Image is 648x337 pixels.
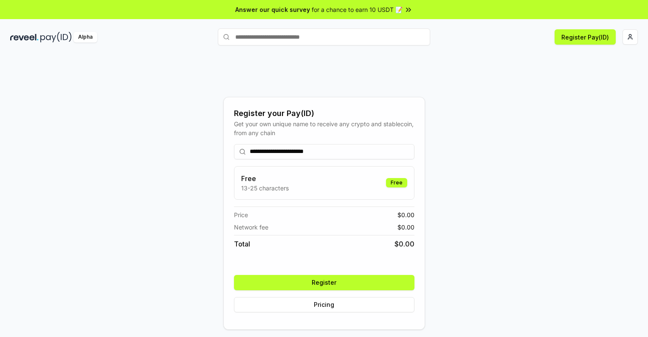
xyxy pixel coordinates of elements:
[555,29,616,45] button: Register Pay(ID)
[386,178,407,187] div: Free
[234,275,414,290] button: Register
[394,239,414,249] span: $ 0.00
[234,239,250,249] span: Total
[234,223,268,232] span: Network fee
[234,297,414,312] button: Pricing
[73,32,97,42] div: Alpha
[10,32,39,42] img: reveel_dark
[312,5,403,14] span: for a chance to earn 10 USDT 📝
[397,210,414,219] span: $ 0.00
[235,5,310,14] span: Answer our quick survey
[234,119,414,137] div: Get your own unique name to receive any crypto and stablecoin, from any chain
[40,32,72,42] img: pay_id
[234,108,414,119] div: Register your Pay(ID)
[241,184,289,193] p: 13-25 characters
[397,223,414,232] span: $ 0.00
[234,210,248,219] span: Price
[241,173,289,184] h3: Free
